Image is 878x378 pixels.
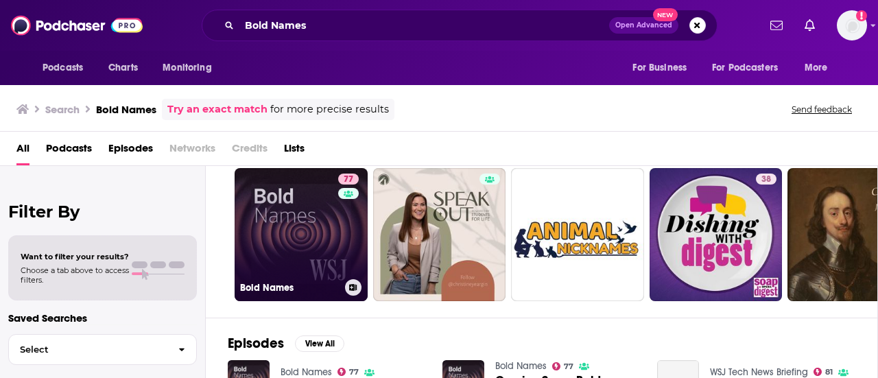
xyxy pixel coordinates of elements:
div: Search podcasts, credits, & more... [202,10,717,41]
button: Open AdvancedNew [609,17,678,34]
a: Charts [99,55,146,81]
a: WSJ Tech News Briefing [710,366,808,378]
span: For Business [632,58,687,78]
button: Select [8,334,197,365]
h3: Bold Names [240,282,340,294]
span: Choose a tab above to access filters. [21,265,129,285]
span: Networks [169,137,215,165]
a: Podcasts [46,137,92,165]
span: Podcasts [43,58,83,78]
a: 38 [650,168,783,301]
a: Episodes [108,137,153,165]
button: Send feedback [787,104,856,115]
span: For Podcasters [712,58,778,78]
img: Podchaser - Follow, Share and Rate Podcasts [11,12,143,38]
span: More [805,58,828,78]
span: Select [9,345,167,354]
span: Charts [108,58,138,78]
span: 81 [825,369,833,375]
a: Bold Names [281,366,332,378]
a: Show notifications dropdown [765,14,788,37]
h3: Bold Names [96,103,156,116]
button: open menu [795,55,845,81]
span: 77 [349,369,359,375]
input: Search podcasts, credits, & more... [239,14,609,36]
a: EpisodesView All [228,335,344,352]
p: Saved Searches [8,311,197,324]
span: Credits [232,137,268,165]
a: Lists [284,137,305,165]
span: 38 [761,173,771,187]
svg: Add a profile image [856,10,867,21]
h2: Episodes [228,335,284,352]
img: User Profile [837,10,867,40]
a: 77 [338,174,359,185]
a: 38 [756,174,776,185]
span: 77 [344,173,353,187]
button: open menu [623,55,704,81]
button: open menu [153,55,229,81]
span: Open Advanced [615,22,672,29]
span: for more precise results [270,102,389,117]
a: 77 [552,362,574,370]
button: open menu [703,55,798,81]
a: Try an exact match [167,102,268,117]
button: View All [295,335,344,352]
span: 77 [564,364,573,370]
button: Show profile menu [837,10,867,40]
button: open menu [33,55,101,81]
a: 81 [814,368,833,376]
h3: Search [45,103,80,116]
a: Show notifications dropdown [799,14,820,37]
span: Monitoring [163,58,211,78]
a: Bold Names [495,360,547,372]
a: 77Bold Names [235,168,368,301]
a: 77 [337,368,359,376]
span: Want to filter your results? [21,252,129,261]
span: Logged in as ryanmason4 [837,10,867,40]
h2: Filter By [8,202,197,222]
span: New [653,8,678,21]
a: All [16,137,29,165]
